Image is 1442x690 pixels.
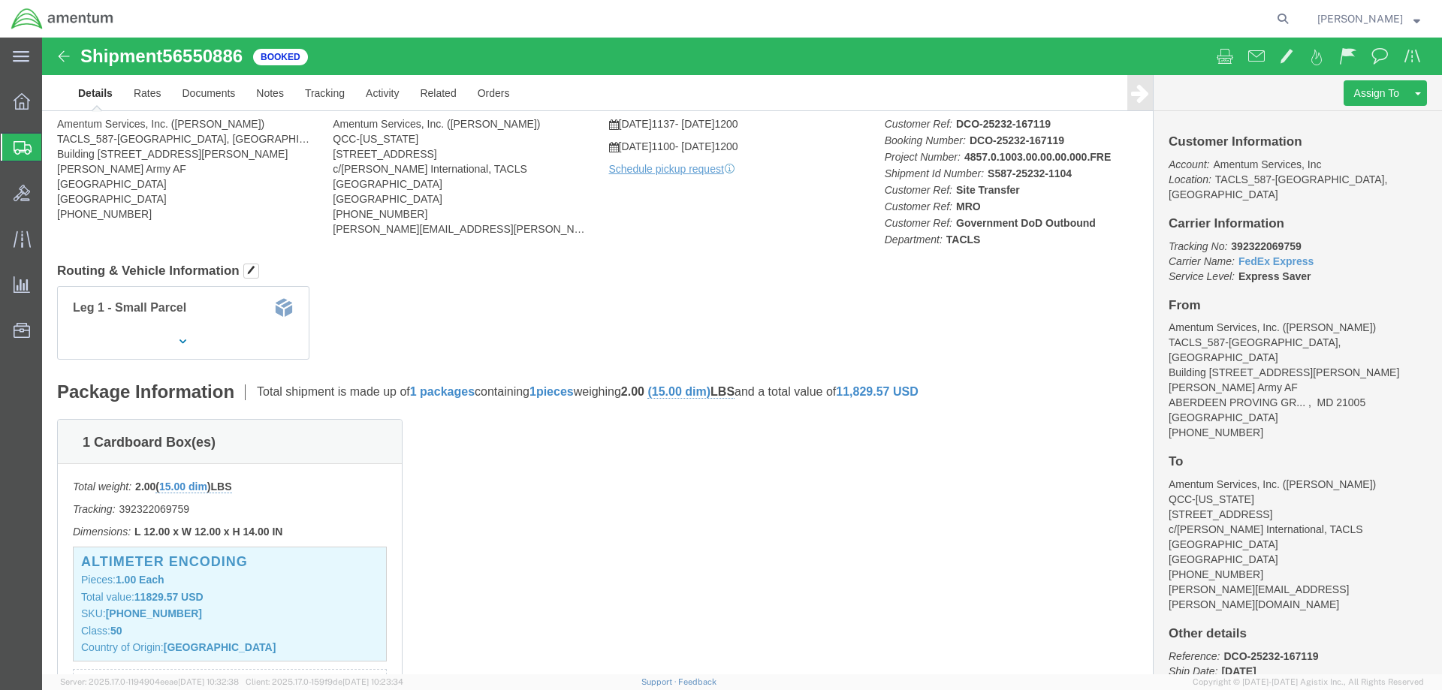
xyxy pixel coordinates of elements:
[641,677,679,686] a: Support
[60,677,239,686] span: Server: 2025.17.0-1194904eeae
[1193,676,1424,688] span: Copyright © [DATE]-[DATE] Agistix Inc., All Rights Reserved
[42,38,1442,674] iframe: FS Legacy Container
[1317,10,1421,28] button: [PERSON_NAME]
[678,677,716,686] a: Feedback
[1317,11,1403,27] span: Kevin Laarz
[11,8,114,30] img: logo
[246,677,403,686] span: Client: 2025.17.0-159f9de
[178,677,239,686] span: [DATE] 10:32:38
[342,677,403,686] span: [DATE] 10:23:34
